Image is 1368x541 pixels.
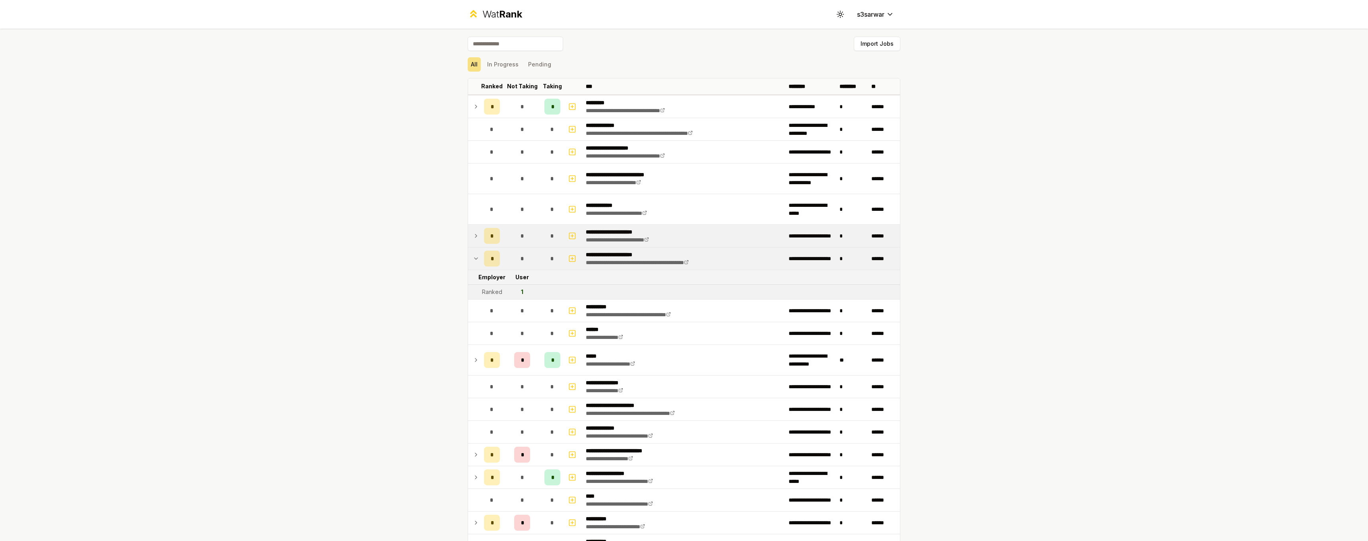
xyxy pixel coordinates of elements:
td: User [503,270,541,284]
button: In Progress [484,57,522,72]
p: Not Taking [507,82,538,90]
td: Employer [481,270,503,284]
div: Wat [482,8,522,21]
button: s3sarwar [851,7,900,21]
button: Import Jobs [854,37,900,51]
p: Taking [543,82,562,90]
span: Rank [499,8,522,20]
button: All [468,57,481,72]
div: Ranked [482,288,502,296]
p: Ranked [481,82,503,90]
a: WatRank [468,8,522,21]
button: Pending [525,57,554,72]
div: 1 [521,288,523,296]
span: s3sarwar [857,10,884,19]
